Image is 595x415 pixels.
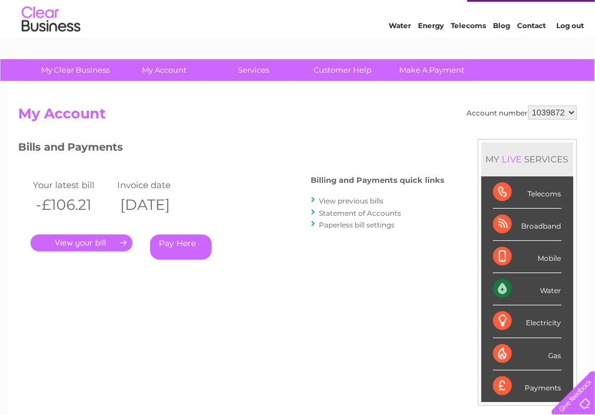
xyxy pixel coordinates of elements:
[21,6,575,57] div: Clear Business is a trading name of Verastar Limited (registered in [GEOGRAPHIC_DATA] No. 3667643...
[451,50,486,59] a: Telecoms
[389,50,411,59] a: Water
[418,50,444,59] a: Energy
[493,370,562,402] div: Payments
[27,59,124,81] a: My Clear Business
[114,193,199,217] th: [DATE]
[319,209,402,217] a: Statement of Accounts
[30,177,115,193] td: Your latest bill
[114,177,199,193] td: Invoice date
[481,142,573,176] div: MY SERVICES
[374,6,455,21] a: 0333 014 3131
[493,241,562,273] div: Mobile
[493,209,562,241] div: Broadband
[294,59,391,81] a: Customer Help
[19,139,445,159] h3: Bills and Payments
[493,338,562,370] div: Gas
[21,30,81,66] img: logo.png
[467,106,577,120] div: Account number
[493,50,510,59] a: Blog
[383,59,480,81] a: Make A Payment
[556,50,584,59] a: Log out
[30,193,115,217] th: -£106.21
[311,176,445,185] h4: Billing and Payments quick links
[30,234,132,251] a: .
[319,196,384,205] a: View previous bills
[319,220,395,229] a: Paperless bill settings
[19,106,577,128] h2: My Account
[493,273,562,305] div: Water
[493,176,562,209] div: Telecoms
[517,50,546,59] a: Contact
[493,305,562,338] div: Electricity
[150,234,212,260] a: Pay Here
[500,154,525,165] div: LIVE
[116,59,213,81] a: My Account
[205,59,302,81] a: Services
